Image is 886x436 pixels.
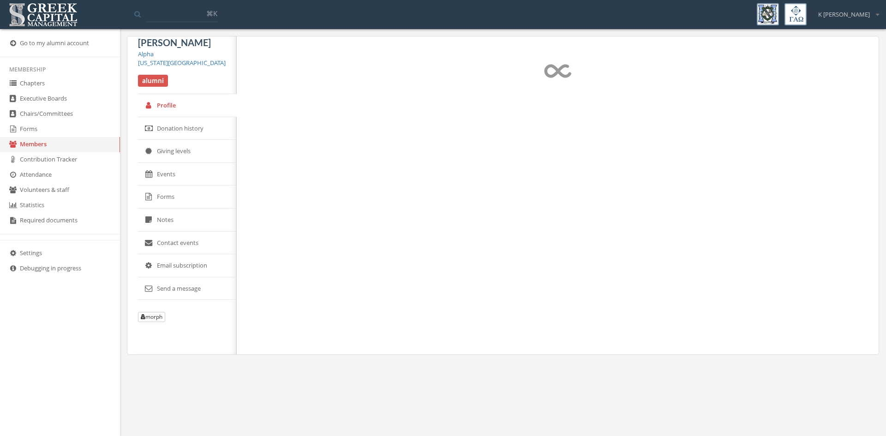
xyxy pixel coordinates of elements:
a: Notes [138,209,237,232]
span: K [PERSON_NAME] [818,10,870,19]
button: morph [138,312,165,322]
div: K [PERSON_NAME] [812,3,879,19]
a: Giving levels [138,140,237,163]
a: Forms [138,185,237,209]
a: Contact events [138,232,237,255]
span: ⌘K [206,9,217,18]
a: Donation history [138,117,237,140]
a: Events [138,163,237,186]
a: Profile [138,94,237,117]
a: [US_STATE][GEOGRAPHIC_DATA] [138,59,226,67]
a: Send a message [138,277,237,300]
a: Email subscription [138,254,237,277]
span: [PERSON_NAME] [138,37,211,48]
a: Alpha [138,50,154,58]
span: alumni [138,75,168,87]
